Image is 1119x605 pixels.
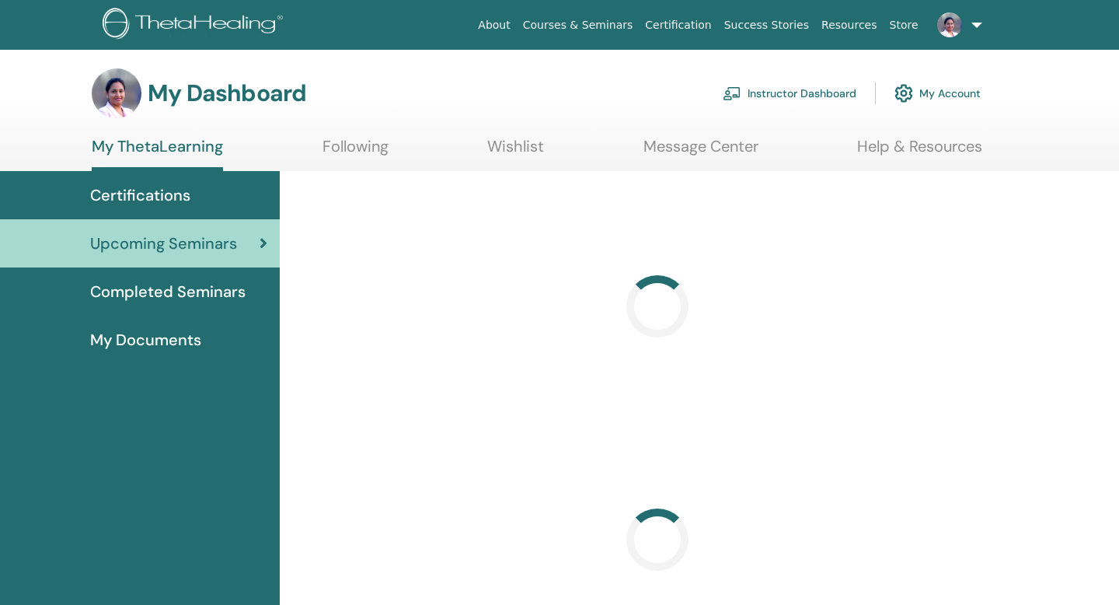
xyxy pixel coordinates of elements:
[90,328,201,351] span: My Documents
[723,76,856,110] a: Instructor Dashboard
[723,86,741,100] img: chalkboard-teacher.svg
[92,68,141,118] img: default.jpg
[90,232,237,255] span: Upcoming Seminars
[937,12,962,37] img: default.jpg
[639,11,717,40] a: Certification
[472,11,516,40] a: About
[857,137,982,167] a: Help & Resources
[90,184,190,207] span: Certifications
[643,137,758,167] a: Message Center
[103,8,288,43] img: logo.png
[815,11,884,40] a: Resources
[148,79,306,107] h3: My Dashboard
[718,11,815,40] a: Success Stories
[894,76,981,110] a: My Account
[322,137,389,167] a: Following
[487,137,544,167] a: Wishlist
[517,11,640,40] a: Courses & Seminars
[90,280,246,303] span: Completed Seminars
[894,80,913,107] img: cog.svg
[92,137,223,171] a: My ThetaLearning
[884,11,925,40] a: Store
